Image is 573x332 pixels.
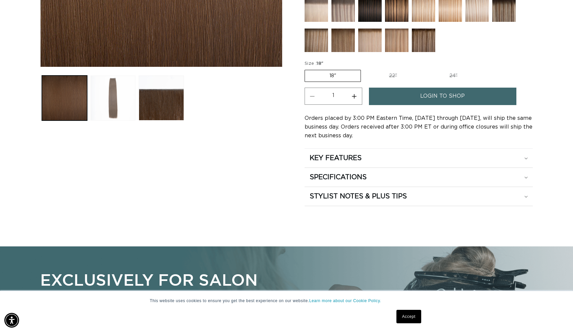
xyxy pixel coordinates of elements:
[42,76,87,121] button: Load image 1 in gallery view
[331,29,355,52] img: Erie Root Tap - Q Weft
[420,88,465,105] span: login to shop
[139,76,184,121] button: Load image 3 in gallery view
[358,29,382,52] img: Tahoe Root Tap - Q Weft
[305,168,533,187] summary: SPECIFICATIONS
[310,173,367,182] h2: SPECIFICATIONS
[90,76,136,121] button: Load image 2 in gallery view
[331,29,355,55] a: Erie Root Tap - Q Weft
[305,149,533,168] summary: KEY FEATURES
[310,192,407,201] h2: STYLIST NOTES & PLUS TIPS
[539,300,573,332] iframe: Chat Widget
[365,70,422,82] label: 22"
[305,187,533,206] summary: STYLIST NOTES & PLUS TIPS
[412,29,435,55] a: Como Root Tap - Q Weft
[317,61,323,66] span: 18"
[425,70,482,82] label: 24"
[385,29,408,52] img: Arabian Root Tap - Q Weft
[40,270,271,309] p: Exclusively for Salon Pros Sign Up Now
[310,154,362,162] h2: KEY FEATURES
[305,70,361,82] label: 18"
[412,29,435,52] img: Como Root Tap - Q Weft
[150,298,423,304] p: This website uses cookies to ensure you get the best experience on our website.
[4,313,19,328] div: Accessibility Menu
[309,298,381,303] a: Learn more about our Cookie Policy.
[305,60,324,67] legend: Size :
[305,115,532,138] span: Orders placed by 3:00 PM Eastern Time, [DATE] through [DATE], will ship the same business day. Or...
[369,88,516,105] a: login to shop
[358,29,382,55] a: Tahoe Root Tap - Q Weft
[305,29,328,52] img: Victoria Root Tap - Q Weft
[396,310,421,323] a: Accept
[385,29,408,55] a: Arabian Root Tap - Q Weft
[305,29,328,55] a: Victoria Root Tap - Q Weft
